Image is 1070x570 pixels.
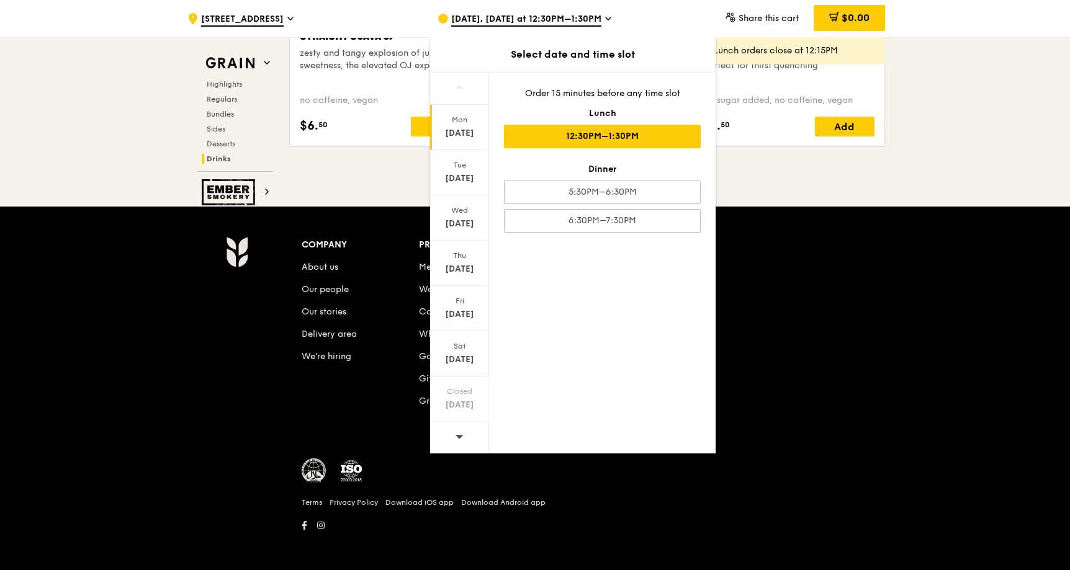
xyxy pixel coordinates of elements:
div: [DATE] [432,399,487,411]
div: [DATE] [432,127,487,140]
span: $0.00 [842,12,870,24]
div: 6:30PM–7:30PM [504,209,701,233]
span: Drinks [207,154,231,163]
div: [DATE] [432,218,487,230]
span: Highlights [207,80,242,89]
a: Meals On Demand [419,262,495,272]
span: 50 [721,120,730,130]
span: Desserts [207,140,235,148]
a: Our stories [302,306,346,317]
div: Wed [432,205,487,215]
span: [STREET_ADDRESS] [201,13,284,27]
a: Our people [302,284,349,295]
div: Lunch [504,107,701,120]
div: Closed [432,386,487,396]
a: Grain Savers [419,396,472,406]
div: no sugar added, no caffeine, vegan [704,94,874,107]
a: Delivery area [302,329,357,339]
img: Ember Smokery web logo [202,179,259,205]
div: Order 15 minutes before any time slot [504,87,701,100]
div: 12:30PM–1:30PM [504,125,701,148]
a: Gallery [419,351,450,362]
div: Add [815,117,874,136]
div: Add [411,117,470,136]
img: Grain [226,236,248,267]
img: Grain web logo [202,52,259,74]
div: Select date and time slot [430,47,716,62]
div: [DATE] [432,172,487,185]
div: Tue [432,160,487,170]
span: [DATE], [DATE] at 12:30PM–1:30PM [451,13,601,27]
a: Why Grain [419,329,464,339]
img: ISO Certified [339,458,364,483]
a: Catering [419,306,456,317]
span: $6. [300,117,318,135]
a: Gift Cards [419,373,463,384]
a: Terms [302,497,322,507]
div: Products [419,236,536,254]
div: Mon [432,115,487,125]
div: Sat [432,341,487,351]
div: [DATE] [432,354,487,366]
div: Company [302,236,419,254]
span: Bundles [207,110,234,118]
div: no caffeine, vegan [300,94,470,107]
div: 5:30PM–6:30PM [504,180,701,204]
img: MUIS Halal Certified [302,458,326,483]
div: Thu [432,251,487,261]
span: 50 [318,120,328,130]
span: Sides [207,125,225,133]
div: [DATE] [432,263,487,275]
a: Download iOS app [385,497,454,507]
a: Privacy Policy [330,497,378,507]
div: Dinner [504,163,701,176]
a: Weddings [419,284,461,295]
span: Share this cart [739,13,799,24]
a: Download Android app [461,497,546,507]
div: Lunch orders close at 12:15PM [714,45,875,57]
h6: Revision [178,534,892,544]
span: Regulars [207,95,237,104]
div: zesty and tangy explosion of juicy sweetness, the elevated OJ experience [300,47,470,72]
a: We’re hiring [302,351,351,362]
a: About us [302,262,338,272]
div: Fri [432,296,487,306]
div: [DATE] [432,308,487,321]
